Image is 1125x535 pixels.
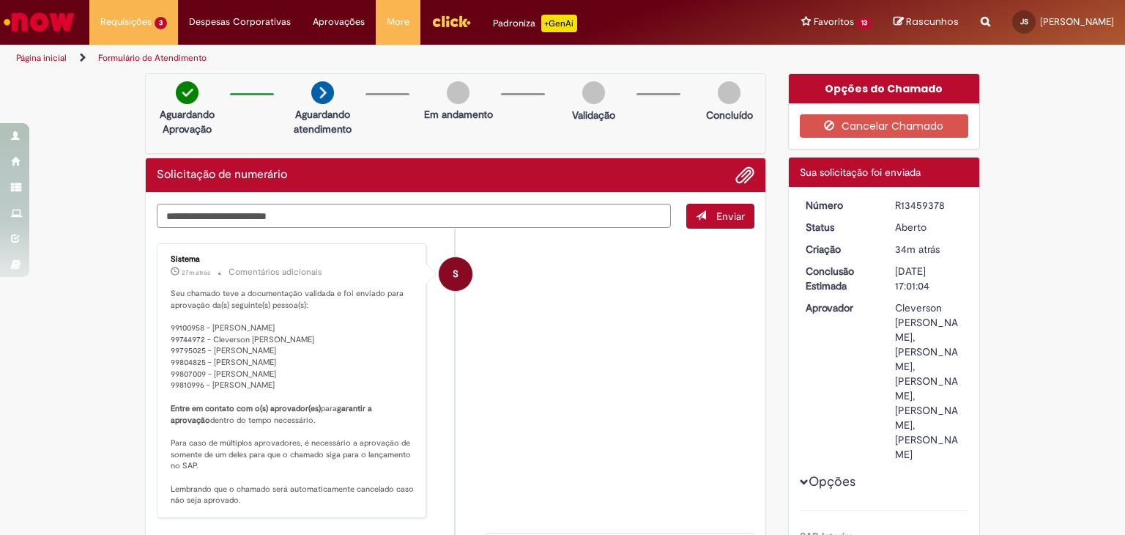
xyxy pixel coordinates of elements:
[493,15,577,32] div: Padroniza
[906,15,959,29] span: Rascunhos
[795,242,885,257] dt: Criação
[716,210,745,223] span: Enviar
[718,81,740,104] img: img-circle-grey.png
[453,257,458,292] span: S
[1020,17,1028,26] span: JS
[157,204,671,229] textarea: Digite sua mensagem aqui...
[439,257,472,291] div: System
[311,81,334,104] img: arrow-next.png
[735,166,754,185] button: Adicionar anexos
[857,17,872,29] span: 13
[706,108,753,122] p: Concluído
[541,15,577,32] p: +GenAi
[171,403,321,414] b: Entre em contato com o(s) aprovador(es)
[152,107,223,136] p: Aguardando Aprovação
[895,264,963,293] div: [DATE] 17:01:04
[431,10,471,32] img: click_logo_yellow_360x200.png
[16,52,67,64] a: Página inicial
[895,242,963,257] div: 28/08/2025 17:01:00
[895,300,963,462] div: Cleverson [PERSON_NAME], [PERSON_NAME], [PERSON_NAME], [PERSON_NAME], [PERSON_NAME]
[11,45,739,72] ul: Trilhas de página
[895,198,963,213] div: R13459378
[313,15,365,29] span: Aprovações
[895,220,963,235] div: Aberto
[157,169,287,182] h2: Solicitação de numerário Histórico de tíquete
[387,15,409,29] span: More
[895,243,940,256] span: 34m atrás
[171,288,415,506] p: Seu chamado teve a documentação validada e foi enviado para aprovação da(s) seguinte(s) pessoa(s)...
[582,81,605,104] img: img-circle-grey.png
[572,108,615,122] p: Validação
[795,300,885,315] dt: Aprovador
[800,166,921,179] span: Sua solicitação foi enviada
[287,107,358,136] p: Aguardando atendimento
[171,403,374,426] b: garantir a aprovação
[98,52,207,64] a: Formulário de Atendimento
[100,15,152,29] span: Requisições
[1040,15,1114,28] span: [PERSON_NAME]
[795,264,885,293] dt: Conclusão Estimada
[895,243,940,256] time: 28/08/2025 17:01:00
[686,204,754,229] button: Enviar
[182,268,210,277] span: 27m atrás
[171,255,415,264] div: Sistema
[814,15,854,29] span: Favoritos
[795,198,885,213] dt: Número
[189,15,291,29] span: Despesas Corporativas
[229,266,322,278] small: Comentários adicionais
[1,7,77,37] img: ServiceNow
[447,81,469,104] img: img-circle-grey.png
[155,17,167,29] span: 3
[176,81,198,104] img: check-circle-green.png
[894,15,959,29] a: Rascunhos
[789,74,980,103] div: Opções do Chamado
[424,107,493,122] p: Em andamento
[800,114,969,138] button: Cancelar Chamado
[182,268,210,277] time: 28/08/2025 17:08:22
[795,220,885,235] dt: Status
